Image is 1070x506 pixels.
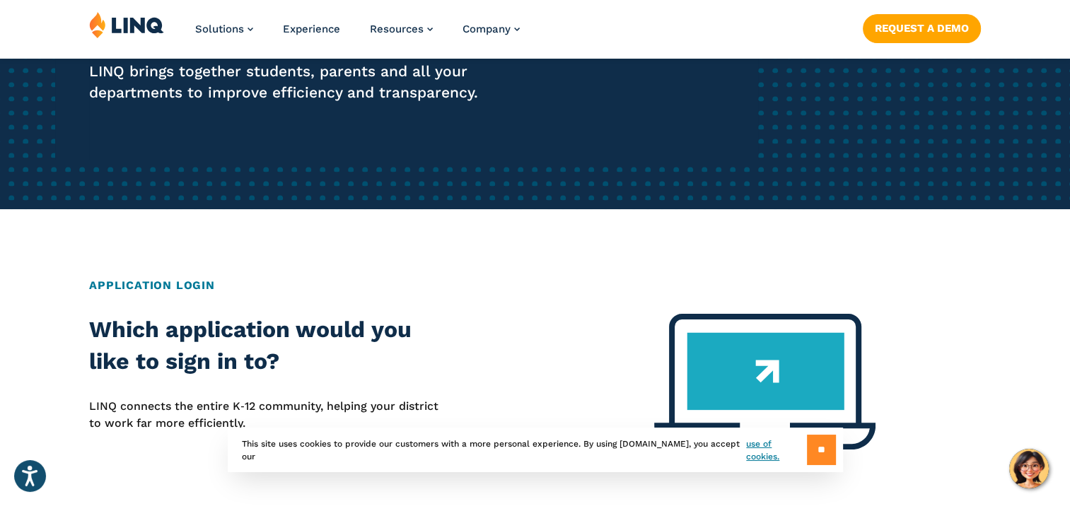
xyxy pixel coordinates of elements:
[370,23,424,35] span: Resources
[863,11,981,42] nav: Button Navigation
[195,23,253,35] a: Solutions
[195,23,244,35] span: Solutions
[463,23,511,35] span: Company
[89,277,981,294] h2: Application Login
[89,314,445,378] h2: Which application would you like to sign in to?
[370,23,433,35] a: Resources
[863,14,981,42] a: Request a Demo
[463,23,520,35] a: Company
[89,11,164,38] img: LINQ | K‑12 Software
[746,437,806,463] a: use of cookies.
[283,23,340,35] a: Experience
[89,61,501,103] p: LINQ brings together students, parents and all your departments to improve efficiency and transpa...
[228,428,843,472] div: This site uses cookies to provide our customers with a more personal experience. By using [DOMAIN...
[1009,449,1049,488] button: Hello, have a question? Let’s chat.
[195,11,520,58] nav: Primary Navigation
[89,398,445,433] p: LINQ connects the entire K‑12 community, helping your district to work far more efficiently.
